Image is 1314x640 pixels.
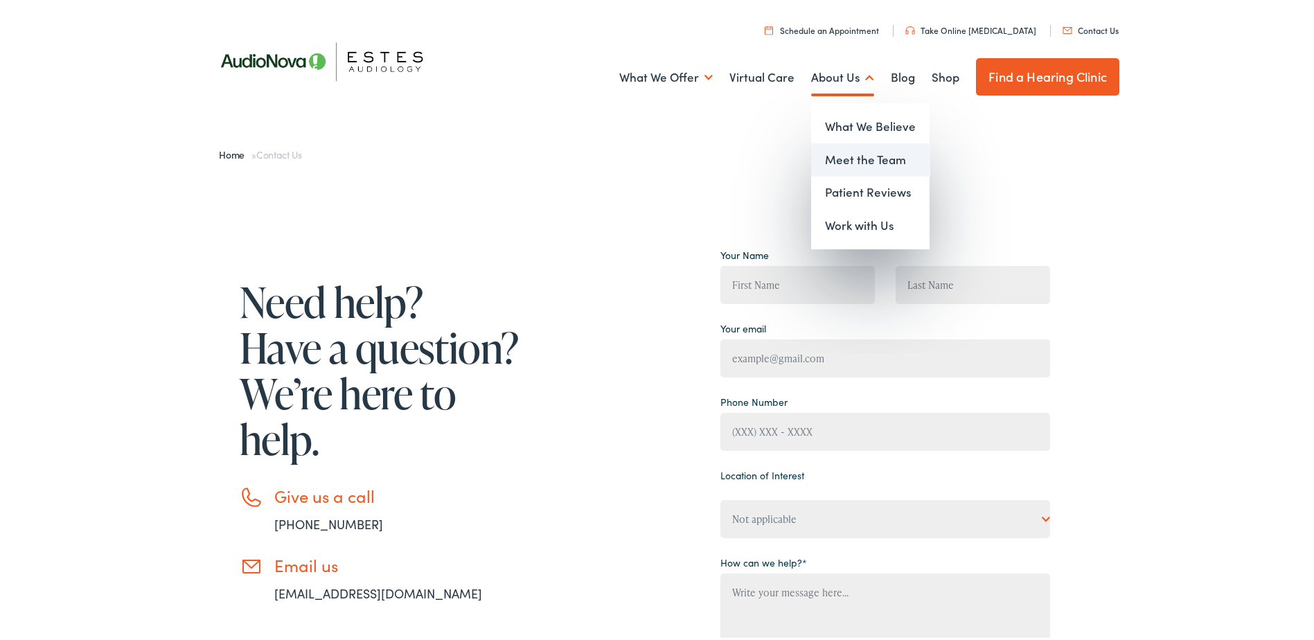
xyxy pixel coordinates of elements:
a: Virtual Care [729,49,794,100]
label: Phone Number [720,392,788,407]
a: What We Believe [811,107,930,141]
img: utility icon [765,23,773,32]
span: Contact Us [256,145,302,159]
h3: Email us [274,553,524,573]
img: utility icon [1063,24,1072,31]
label: Your email [720,319,766,333]
label: How can we help? [720,553,807,567]
a: About Us [811,49,874,100]
a: Home [219,145,251,159]
input: First Name [720,263,875,301]
a: Shop [932,49,959,100]
h1: Need help? Have a question? We’re here to help. [240,276,524,459]
a: Schedule an Appointment [765,21,879,33]
a: Patient Reviews [811,173,930,206]
img: utility icon [905,24,915,32]
a: Take Online [MEDICAL_DATA] [905,21,1036,33]
span: » [219,145,302,159]
h3: Give us a call [274,483,524,504]
label: Location of Interest [720,465,804,480]
a: Contact Us [1063,21,1119,33]
a: Work with Us [811,206,930,240]
a: Find a Hearing Clinic [976,55,1119,93]
label: Your Name [720,245,769,260]
a: Meet the Team [811,141,930,174]
input: example@gmail.com [720,337,1050,375]
a: [EMAIL_ADDRESS][DOMAIN_NAME] [274,582,482,599]
a: [PHONE_NUMBER] [274,513,383,530]
a: What We Offer [619,49,713,100]
a: Blog [891,49,915,100]
input: (XXX) XXX - XXXX [720,410,1050,448]
input: Last Name [896,263,1050,301]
